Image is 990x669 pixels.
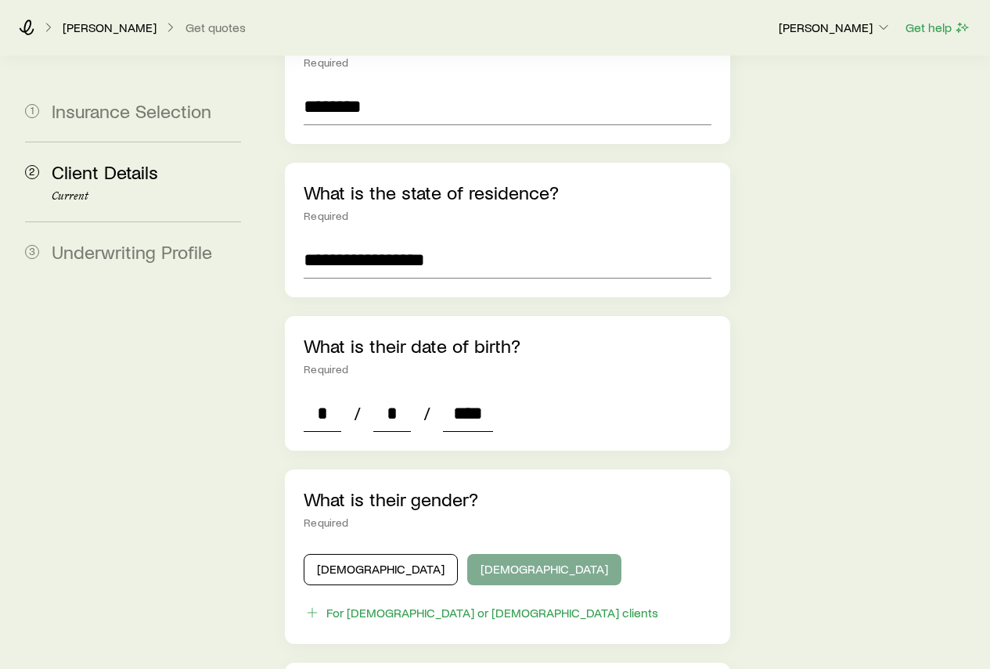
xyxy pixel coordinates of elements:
span: Underwriting Profile [52,240,212,263]
div: Required [304,56,711,69]
span: 2 [25,165,39,179]
button: Get quotes [185,20,247,35]
span: Client Details [52,160,158,183]
p: What is the state of residence? [304,182,711,203]
p: [PERSON_NAME] [63,20,157,35]
button: Get help [905,19,971,37]
div: Required [304,516,711,529]
span: Insurance Selection [52,99,211,122]
span: / [417,402,437,424]
button: [PERSON_NAME] [778,19,892,38]
p: Current [52,190,241,203]
p: [PERSON_NAME] [779,20,891,35]
span: 3 [25,245,39,259]
span: 1 [25,104,39,118]
div: Required [304,210,711,222]
button: [DEMOGRAPHIC_DATA] [467,554,621,585]
p: What is their gender? [304,488,711,510]
div: For [DEMOGRAPHIC_DATA] or [DEMOGRAPHIC_DATA] clients [326,605,658,620]
button: [DEMOGRAPHIC_DATA] [304,554,458,585]
button: For [DEMOGRAPHIC_DATA] or [DEMOGRAPHIC_DATA] clients [304,604,659,622]
p: What is their date of birth? [304,335,711,357]
span: / [347,402,367,424]
div: Required [304,363,711,376]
